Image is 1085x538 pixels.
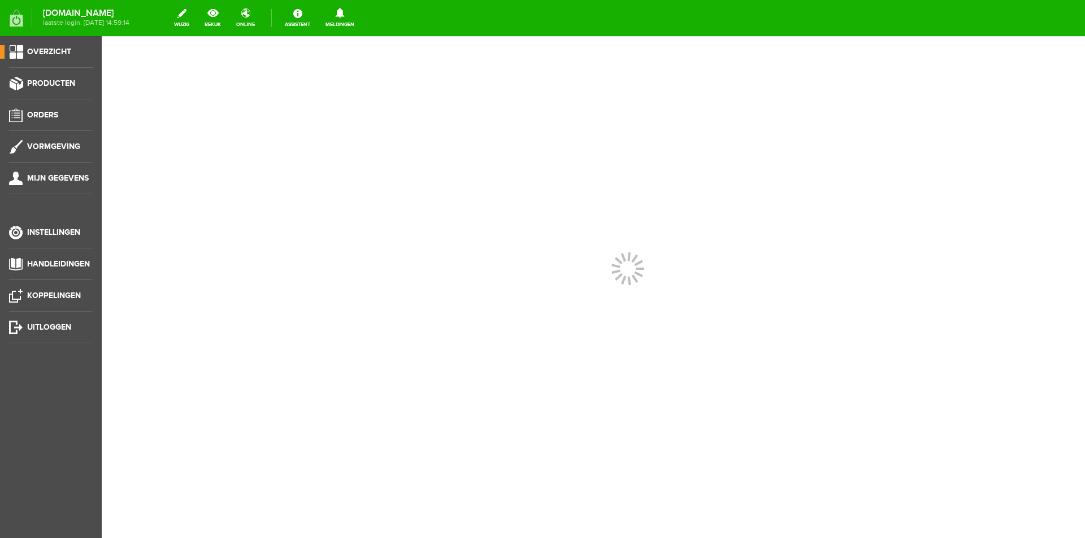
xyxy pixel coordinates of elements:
span: laatste login: [DATE] 14:59:14 [43,20,129,26]
a: online [229,6,262,30]
span: Vormgeving [27,142,80,151]
span: Instellingen [27,228,80,237]
span: Handleidingen [27,259,90,269]
span: Mijn gegevens [27,173,89,183]
a: Assistent [278,6,317,30]
strong: [DOMAIN_NAME] [43,10,129,16]
span: Orders [27,110,58,120]
span: Koppelingen [27,291,81,300]
span: Overzicht [27,47,71,56]
a: wijzig [167,6,196,30]
span: Producten [27,78,75,88]
a: Meldingen [319,6,361,30]
a: bekijk [198,6,228,30]
span: Uitloggen [27,322,71,332]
